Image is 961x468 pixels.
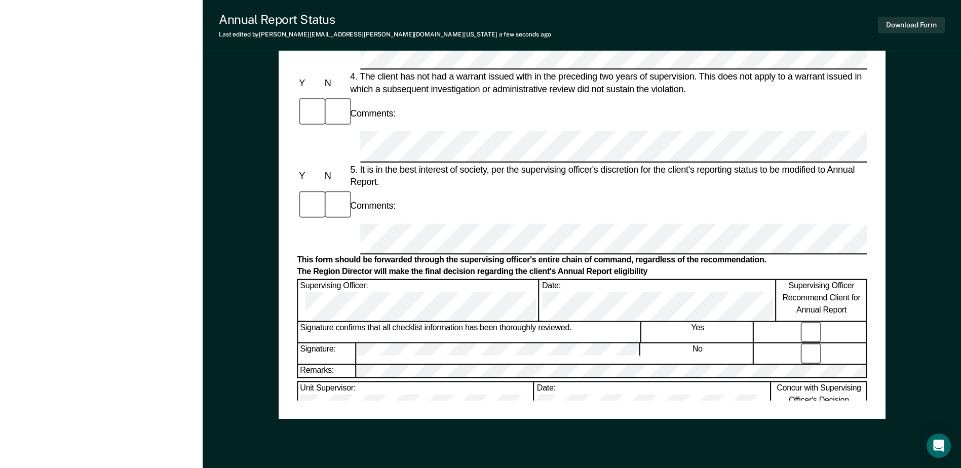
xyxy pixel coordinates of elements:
[297,255,867,266] div: This form should be forwarded through the supervising officer's entire chain of command, regardle...
[540,280,776,321] div: Date:
[297,77,322,89] div: Y
[219,12,551,27] div: Annual Report Status
[348,107,398,120] div: Comments:
[322,77,348,89] div: N
[297,169,322,181] div: Y
[777,280,867,321] div: Supervising Officer Recommend Client for Annual Report
[642,322,754,342] div: Yes
[348,71,867,95] div: 4. The client has not had a warrant issued with in the preceding two years of supervision. This d...
[927,434,951,458] div: Open Intercom Messenger
[219,31,551,38] div: Last edited by [PERSON_NAME][EMAIL_ADDRESS][PERSON_NAME][DOMAIN_NAME][US_STATE]
[298,365,356,378] div: Remarks:
[298,280,539,321] div: Supervising Officer:
[298,343,356,364] div: Signature:
[772,382,867,423] div: Concur with Supervising Officer's Decision
[297,267,867,278] div: The Region Director will make the final decision regarding the client's Annual Report eligibility
[878,17,945,33] button: Download Form
[535,382,771,423] div: Date:
[642,343,754,364] div: No
[499,31,551,38] span: a few seconds ago
[348,163,867,187] div: 5. It is in the best interest of society, per the supervising officer's discretion for the client...
[298,382,533,423] div: Unit Supervisor:
[348,200,398,212] div: Comments:
[322,169,348,181] div: N
[298,322,641,342] div: Signature confirms that all checklist information has been thoroughly reviewed.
